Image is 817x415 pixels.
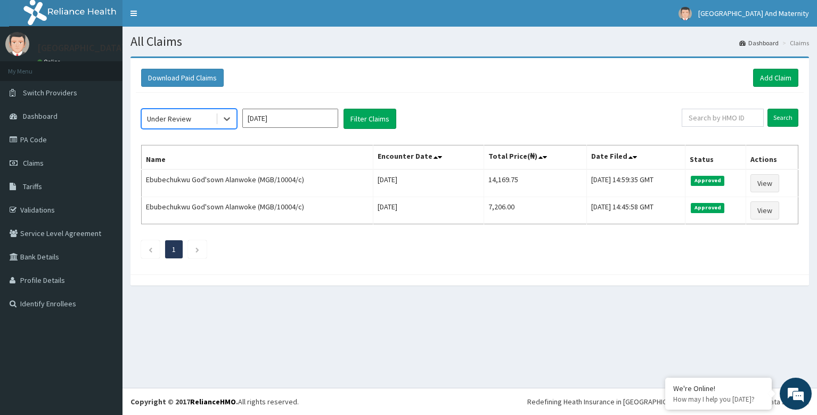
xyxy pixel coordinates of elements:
a: View [750,174,779,192]
th: Actions [746,145,798,170]
h1: All Claims [130,35,809,48]
img: d_794563401_company_1708531726252_794563401 [20,53,43,80]
span: Switch Providers [23,88,77,97]
div: We're Online! [673,384,764,393]
a: Next page [195,245,200,254]
span: [GEOGRAPHIC_DATA] And Maternity [698,9,809,18]
th: Name [142,145,373,170]
p: [GEOGRAPHIC_DATA] And Maternity [37,43,186,53]
a: View [750,201,779,219]
th: Date Filed [586,145,685,170]
a: Page 1 is your current page [172,245,176,254]
span: Claims [23,158,44,168]
td: 7,206.00 [484,197,587,224]
button: Filter Claims [344,109,396,129]
span: Approved [691,203,724,213]
li: Claims [780,38,809,47]
td: Ebubechukwu God'sown Alanwoke (MGB/10004/c) [142,169,373,197]
td: 14,169.75 [484,169,587,197]
div: Chat with us now [55,60,179,74]
td: [DATE] 14:59:35 GMT [586,169,685,197]
strong: Copyright © 2017 . [130,397,238,406]
a: Dashboard [739,38,779,47]
td: Ebubechukwu God'sown Alanwoke (MGB/10004/c) [142,197,373,224]
img: User Image [679,7,692,20]
span: Tariffs [23,182,42,191]
div: Minimize live chat window [175,5,200,31]
div: Redefining Heath Insurance in [GEOGRAPHIC_DATA] using Telemedicine and Data Science! [527,396,809,407]
a: RelianceHMO [190,397,236,406]
div: Under Review [147,113,191,124]
footer: All rights reserved. [122,388,817,415]
th: Total Price(₦) [484,145,587,170]
span: We're online! [62,134,147,242]
button: Download Paid Claims [141,69,224,87]
a: Add Claim [753,69,798,87]
a: Previous page [148,245,153,254]
a: Online [37,58,63,66]
span: Dashboard [23,111,58,121]
p: How may I help you today? [673,395,764,404]
input: Select Month and Year [242,109,338,128]
textarea: Type your message and hit 'Enter' [5,291,203,328]
input: Search [767,109,798,127]
td: [DATE] [373,197,484,224]
span: Approved [691,176,724,185]
img: User Image [5,32,29,56]
td: [DATE] 14:45:58 GMT [586,197,685,224]
th: Encounter Date [373,145,484,170]
th: Status [685,145,746,170]
input: Search by HMO ID [682,109,764,127]
td: [DATE] [373,169,484,197]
